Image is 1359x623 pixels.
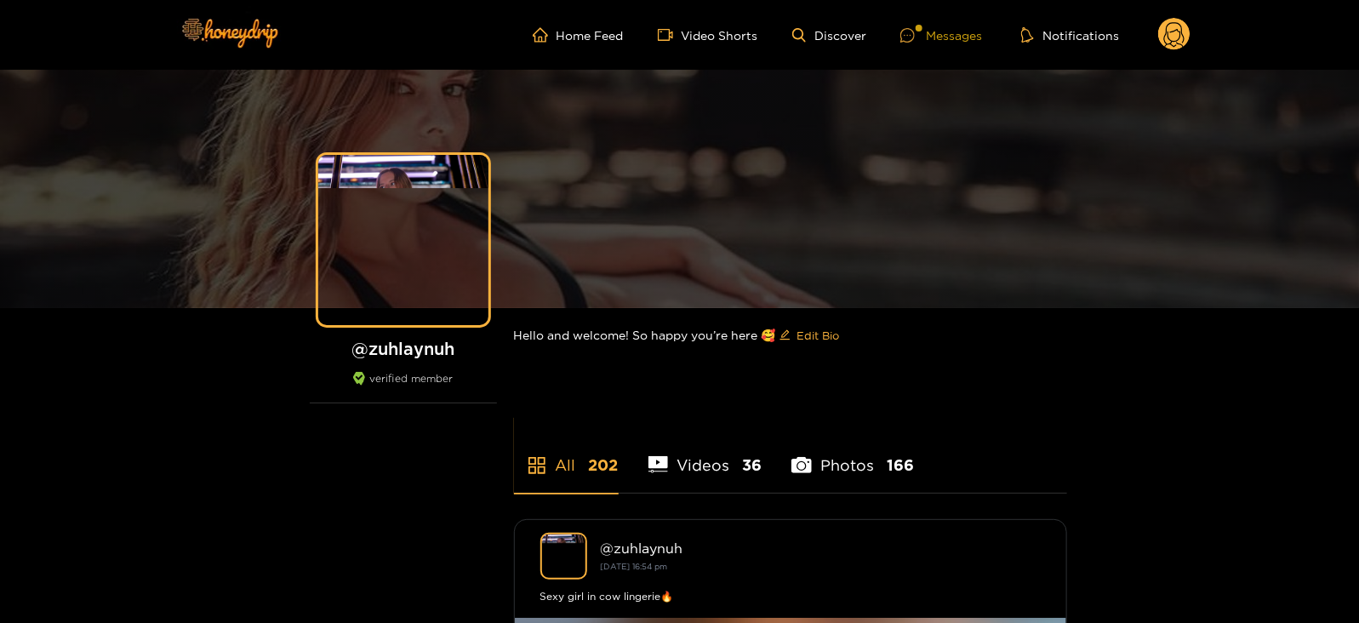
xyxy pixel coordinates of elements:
[601,540,1041,556] div: @ zuhlaynuh
[900,26,982,45] div: Messages
[310,372,497,403] div: verified member
[776,322,843,349] button: editEdit Bio
[533,27,624,43] a: Home Feed
[540,588,1041,605] div: Sexy girl in cow lingerie🔥
[533,27,557,43] span: home
[797,327,840,344] span: Edit Bio
[514,416,619,493] li: All
[887,454,914,476] span: 166
[540,533,587,580] img: zuhlaynuh
[779,329,791,342] span: edit
[791,416,914,493] li: Photos
[742,454,762,476] span: 36
[648,416,762,493] li: Videos
[658,27,758,43] a: Video Shorts
[589,454,619,476] span: 202
[601,562,668,571] small: [DATE] 16:54 pm
[310,338,497,359] h1: @ zuhlaynuh
[1016,26,1124,43] button: Notifications
[514,308,1067,363] div: Hello and welcome! So happy you’re here 🥰
[658,27,682,43] span: video-camera
[792,28,866,43] a: Discover
[527,455,547,476] span: appstore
